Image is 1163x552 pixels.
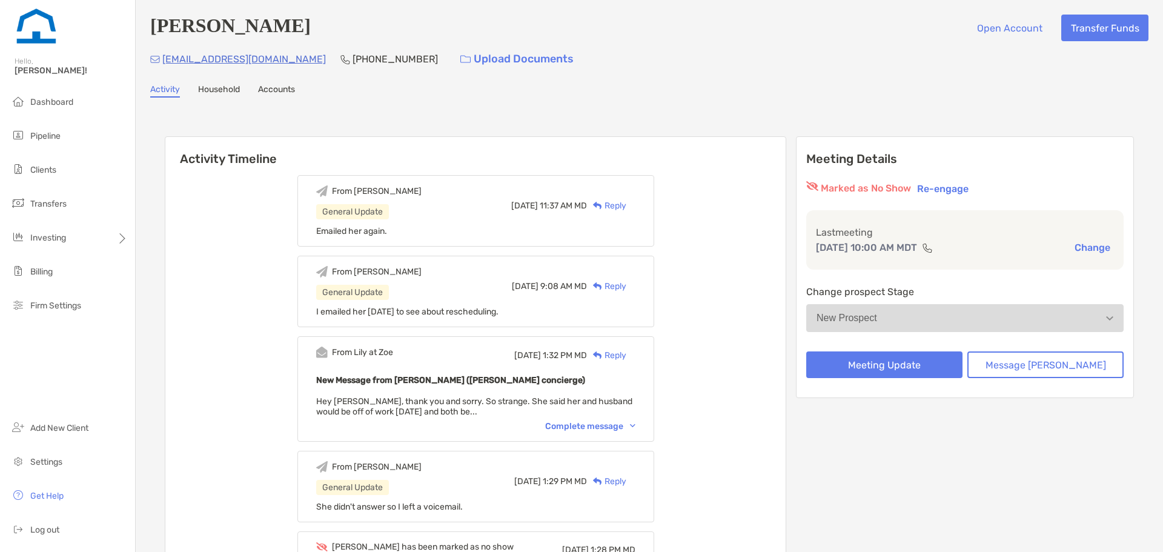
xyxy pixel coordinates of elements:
[30,97,73,107] span: Dashboard
[150,84,180,98] a: Activity
[30,423,88,433] span: Add New Client
[11,162,25,176] img: clients icon
[316,185,328,197] img: Event icon
[593,477,602,485] img: Reply icon
[587,349,626,362] div: Reply
[540,201,587,211] span: 11:37 AM MD
[150,56,160,63] img: Email Icon
[816,225,1114,240] p: Last meeting
[30,199,67,209] span: Transfers
[806,351,963,378] button: Meeting Update
[353,52,438,67] p: [PHONE_NUMBER]
[30,233,66,243] span: Investing
[806,304,1124,332] button: New Prospect
[11,420,25,434] img: add_new_client icon
[11,454,25,468] img: settings icon
[30,301,81,311] span: Firm Settings
[332,186,422,196] div: From [PERSON_NAME]
[332,267,422,277] div: From [PERSON_NAME]
[922,243,933,253] img: communication type
[806,151,1124,167] p: Meeting Details
[543,350,587,361] span: 1:32 PM MD
[11,488,25,502] img: get-help icon
[316,285,389,300] div: General Update
[30,525,59,535] span: Log out
[316,502,463,512] span: She didn't answer so I left a voicemail.
[332,462,422,472] div: From [PERSON_NAME]
[817,313,877,324] div: New Prospect
[967,15,1052,41] button: Open Account
[816,240,917,255] p: [DATE] 10:00 AM MDT
[587,280,626,293] div: Reply
[1106,316,1113,321] img: Open dropdown arrow
[316,347,328,358] img: Event icon
[1071,241,1114,254] button: Change
[150,15,311,41] h4: [PERSON_NAME]
[340,55,350,64] img: Phone Icon
[316,204,389,219] div: General Update
[332,542,514,552] div: [PERSON_NAME] has been marked as no show
[258,84,295,98] a: Accounts
[11,128,25,142] img: pipeline icon
[514,350,541,361] span: [DATE]
[30,491,64,501] span: Get Help
[11,196,25,210] img: transfers icon
[11,298,25,312] img: firm-settings icon
[316,266,328,278] img: Event icon
[806,284,1124,299] p: Change prospect Stage
[593,202,602,210] img: Reply icon
[316,307,499,317] span: I emailed her [DATE] to see about rescheduling.
[316,461,328,473] img: Event icon
[593,351,602,359] img: Reply icon
[11,264,25,278] img: billing icon
[587,475,626,488] div: Reply
[460,55,471,64] img: button icon
[452,46,581,72] a: Upload Documents
[316,480,389,495] div: General Update
[316,226,387,236] span: Emailed her again.
[967,351,1124,378] button: Message [PERSON_NAME]
[11,230,25,244] img: investing icon
[30,131,61,141] span: Pipeline
[332,347,393,357] div: From Lily at Zoe
[30,457,62,467] span: Settings
[540,281,587,291] span: 9:08 AM MD
[630,424,635,428] img: Chevron icon
[30,165,56,175] span: Clients
[821,181,911,196] p: Marked as No Show
[11,522,25,536] img: logout icon
[316,375,585,385] b: New Message from [PERSON_NAME] ([PERSON_NAME] concierge)
[316,396,632,417] span: Hey [PERSON_NAME], thank you and sorry. So strange. She said her and husband would be off of work...
[587,199,626,212] div: Reply
[511,201,538,211] span: [DATE]
[11,94,25,108] img: dashboard icon
[15,5,58,48] img: Zoe Logo
[806,181,818,191] img: red eyr
[165,137,786,166] h6: Activity Timeline
[15,65,128,76] span: [PERSON_NAME]!
[162,52,326,67] p: [EMAIL_ADDRESS][DOMAIN_NAME]
[543,476,587,487] span: 1:29 PM MD
[545,421,635,431] div: Complete message
[1061,15,1148,41] button: Transfer Funds
[913,181,972,196] button: Re-engage
[30,267,53,277] span: Billing
[316,542,328,551] img: Event icon
[593,282,602,290] img: Reply icon
[512,281,538,291] span: [DATE]
[514,476,541,487] span: [DATE]
[198,84,240,98] a: Household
